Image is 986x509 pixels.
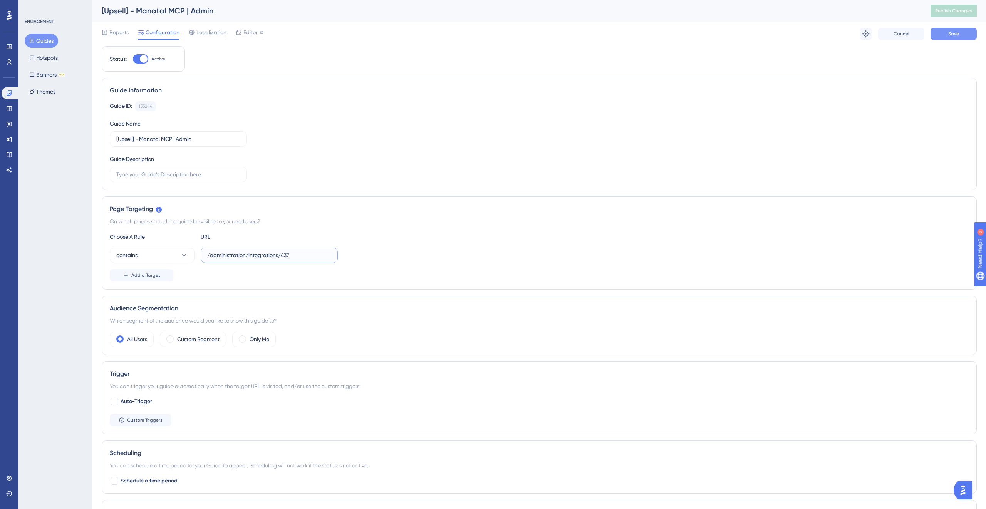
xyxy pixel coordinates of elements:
[25,18,54,25] div: ENGAGEMENT
[110,54,127,64] div: Status:
[878,28,924,40] button: Cancel
[250,335,269,344] label: Only Me
[109,28,129,37] span: Reports
[931,5,977,17] button: Publish Changes
[121,476,178,486] span: Schedule a time period
[935,8,972,14] span: Publish Changes
[243,28,258,37] span: Editor
[116,135,240,143] input: Type your Guide’s Name here
[151,56,165,62] span: Active
[931,28,977,40] button: Save
[110,269,173,281] button: Add a Target
[110,204,969,214] div: Page Targeting
[116,170,240,179] input: Type your Guide’s Description here
[102,5,911,16] div: [Upsell] - Manatal MCP | Admin
[58,73,65,77] div: BETA
[110,304,969,313] div: Audience Segmentation
[110,316,969,325] div: Which segment of the audience would you like to show this guide to?
[127,417,163,423] span: Custom Triggers
[110,382,969,391] div: You can trigger your guide automatically when the target URL is visited, and/or use the custom tr...
[948,31,959,37] span: Save
[894,31,909,37] span: Cancel
[110,86,969,95] div: Guide Information
[25,85,60,99] button: Themes
[110,101,132,111] div: Guide ID:
[110,461,969,470] div: You can schedule a time period for your Guide to appear. Scheduling will not work if the status i...
[201,232,285,241] div: URL
[54,4,56,10] div: 2
[110,154,154,164] div: Guide Description
[127,335,147,344] label: All Users
[177,335,220,344] label: Custom Segment
[110,414,171,426] button: Custom Triggers
[110,119,141,128] div: Guide Name
[131,272,160,278] span: Add a Target
[25,51,62,65] button: Hotspots
[110,232,195,241] div: Choose A Rule
[110,248,195,263] button: contains
[110,217,969,226] div: On which pages should the guide be visible to your end users?
[116,251,138,260] span: contains
[110,369,969,378] div: Trigger
[110,449,969,458] div: Scheduling
[207,251,331,260] input: yourwebsite.com/path
[139,103,153,109] div: 153244
[121,397,152,406] span: Auto-Trigger
[146,28,179,37] span: Configuration
[954,479,977,502] iframe: UserGuiding AI Assistant Launcher
[18,2,48,11] span: Need Help?
[25,34,58,48] button: Guides
[196,28,226,37] span: Localization
[25,68,70,82] button: BannersBETA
